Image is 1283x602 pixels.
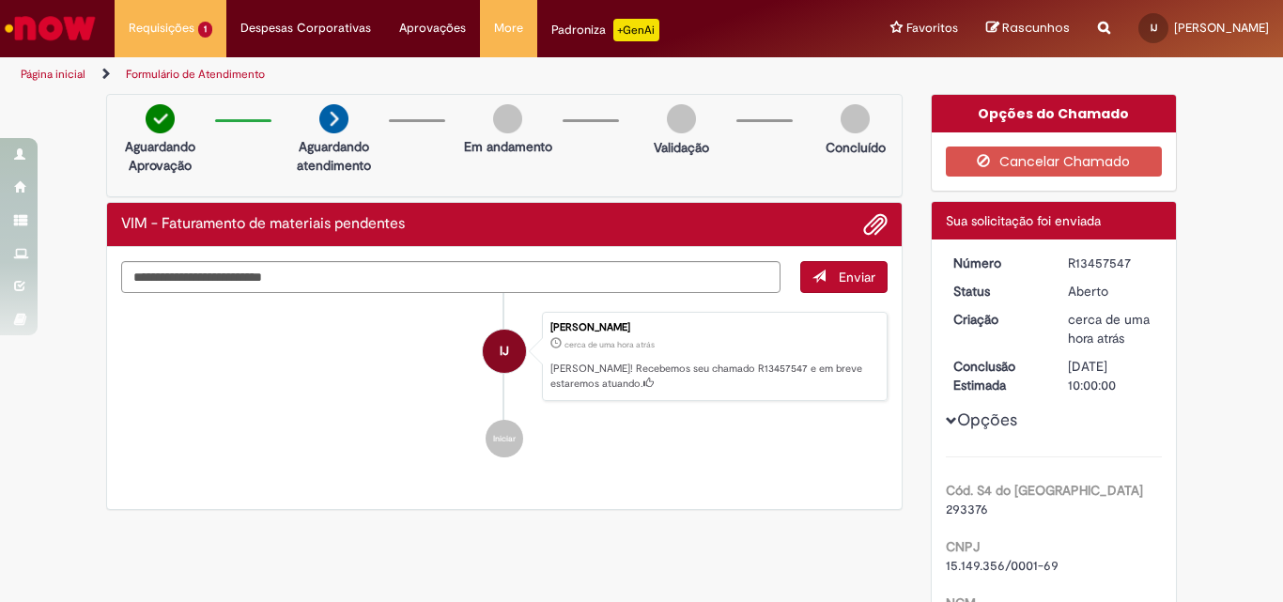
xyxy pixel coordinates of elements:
p: Em andamento [464,137,552,156]
span: IJ [1151,22,1157,34]
div: 28/08/2025 12:20:59 [1068,310,1155,347]
div: [DATE] 10:00:00 [1068,357,1155,394]
span: 15.149.356/0001-69 [946,557,1059,574]
img: img-circle-grey.png [667,104,696,133]
span: Requisições [129,19,194,38]
a: Formulário de Atendimento [126,67,265,82]
div: Padroniza [551,19,659,41]
span: [PERSON_NAME] [1174,20,1269,36]
div: Aberto [1068,282,1155,301]
p: +GenAi [613,19,659,41]
b: Cód. S4 do [GEOGRAPHIC_DATA] [946,482,1143,499]
b: CNPJ [946,538,980,555]
p: Aguardando Aprovação [115,137,206,175]
div: Isabelly Juventino [483,330,526,373]
div: R13457547 [1068,254,1155,272]
dt: Número [939,254,1055,272]
span: Aprovações [399,19,466,38]
p: [PERSON_NAME]! Recebemos seu chamado R13457547 e em breve estaremos atuando. [550,362,877,391]
span: Sua solicitação foi enviada [946,212,1101,229]
span: Despesas Corporativas [240,19,371,38]
p: Concluído [826,138,886,157]
a: Página inicial [21,67,85,82]
time: 28/08/2025 12:20:59 [1068,311,1150,347]
textarea: Digite sua mensagem aqui... [121,261,781,293]
h2: VIM - Faturamento de materiais pendentes Histórico de tíquete [121,216,405,233]
li: Isabelly Juventino [121,312,888,402]
button: Adicionar anexos [863,212,888,237]
img: img-circle-grey.png [841,104,870,133]
p: Aguardando atendimento [288,137,379,175]
span: cerca de uma hora atrás [564,339,655,350]
dt: Status [939,282,1055,301]
span: Rascunhos [1002,19,1070,37]
span: Enviar [839,269,875,286]
img: arrow-next.png [319,104,348,133]
span: Favoritos [906,19,958,38]
div: Opções do Chamado [932,95,1177,132]
button: Enviar [800,261,888,293]
div: [PERSON_NAME] [550,322,877,333]
ul: Histórico de tíquete [121,293,888,477]
img: ServiceNow [2,9,99,47]
img: img-circle-grey.png [493,104,522,133]
span: More [494,19,523,38]
span: 293376 [946,501,988,517]
time: 28/08/2025 12:20:59 [564,339,655,350]
p: Validação [654,138,709,157]
dt: Conclusão Estimada [939,357,1055,394]
img: check-circle-green.png [146,104,175,133]
a: Rascunhos [986,20,1070,38]
span: 1 [198,22,212,38]
ul: Trilhas de página [14,57,842,92]
button: Cancelar Chamado [946,147,1163,177]
dt: Criação [939,310,1055,329]
span: cerca de uma hora atrás [1068,311,1150,347]
span: IJ [500,329,509,374]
